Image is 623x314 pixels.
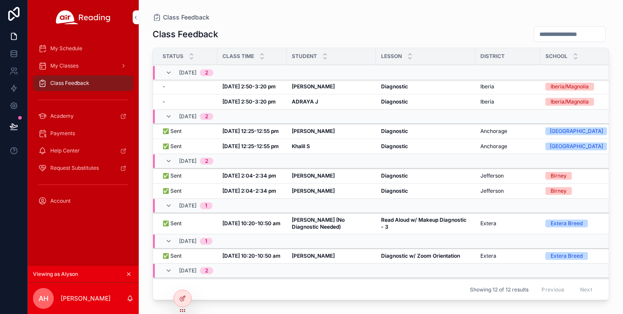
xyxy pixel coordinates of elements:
[222,143,279,149] strong: [DATE] 12:25-12:55 pm
[381,217,470,230] a: Read Aloud w/ Makeup Diagnostic - 3
[545,83,607,91] a: Iberia/Magnolia
[292,98,318,105] strong: ADRAYA J
[381,188,470,194] a: Diagnostic
[153,13,209,22] a: Class Feedback
[33,58,134,74] a: My Classes
[480,98,494,105] span: Iberia
[545,220,607,227] a: Extera Breed
[163,83,165,90] span: -
[205,267,208,274] div: 2
[480,83,535,90] a: Iberia
[179,69,196,76] span: [DATE]
[163,83,212,90] a: -
[163,128,182,135] span: ✅ Sent
[179,238,196,245] span: [DATE]
[292,128,335,134] strong: [PERSON_NAME]
[480,143,507,150] span: Anchorage
[163,143,212,150] a: ✅ Sent
[480,188,535,194] a: Jefferson
[551,98,589,106] div: Iberia/Magnolia
[222,172,276,179] strong: [DATE] 2:04-2:34 pm
[153,28,218,40] h1: Class Feedback
[480,172,504,179] span: Jefferson
[163,220,182,227] span: ✅ Sent
[292,252,335,259] strong: [PERSON_NAME]
[33,126,134,141] a: Payments
[50,130,75,137] span: Payments
[292,172,371,179] a: [PERSON_NAME]
[205,158,208,165] div: 2
[50,147,80,154] span: Help Center
[292,128,371,135] a: [PERSON_NAME]
[222,172,281,179] a: [DATE] 2:04-2:34 pm
[551,220,583,227] div: Extera Breed
[480,252,496,259] span: Extera
[292,217,346,230] strong: [PERSON_NAME] (No Diagnostic Needed)
[545,172,607,180] a: Birney
[292,83,371,90] a: [PERSON_NAME]
[50,80,89,87] span: Class Feedback
[381,252,460,259] strong: Diagnostic w/ Zoom Orientation
[163,252,212,259] a: ✅ Sent
[222,83,281,90] a: [DATE] 2:50-3:20 pm
[33,193,134,209] a: Account
[545,53,568,60] span: School
[205,238,207,245] div: 1
[222,128,281,135] a: [DATE] 12:25-12:55 pm
[222,83,276,90] strong: [DATE] 2:50-3:20 pm
[381,188,408,194] strong: Diagnostic
[470,286,528,293] span: Showing 12 of 12 results
[179,113,196,120] span: [DATE]
[545,252,607,260] a: Extera Breed
[292,143,371,150] a: Khalil S
[179,267,196,274] span: [DATE]
[222,98,276,105] strong: [DATE] 2:50-3:20 pm
[179,202,196,209] span: [DATE]
[381,143,470,150] a: Diagnostic
[163,220,212,227] a: ✅ Sent
[222,252,281,259] strong: [DATE] 10:20-10:50 am
[33,271,78,278] span: Viewing as Alyson
[222,53,254,60] span: Class Time
[480,188,504,194] span: Jefferson
[381,53,402,60] span: Lesson
[179,158,196,165] span: [DATE]
[50,45,82,52] span: My Schedule
[205,69,208,76] div: 2
[381,83,408,90] strong: Diagnostic
[381,128,408,134] strong: Diagnostic
[222,98,281,105] a: [DATE] 2:50-3:20 pm
[163,188,212,194] a: ✅ Sent
[292,217,371,230] a: [PERSON_NAME] (No Diagnostic Needed)
[33,143,134,159] a: Help Center
[163,172,182,179] span: ✅ Sent
[545,187,607,195] a: Birney
[33,75,134,91] a: Class Feedback
[222,188,281,194] a: [DATE] 2:04-2:34 pm
[551,172,567,180] div: Birney
[222,188,276,194] strong: [DATE] 2:04-2:34 pm
[480,98,535,105] a: Iberia
[292,188,371,194] a: [PERSON_NAME]
[480,172,535,179] a: Jefferson
[551,252,583,260] div: Extera Breed
[222,128,279,134] strong: [DATE] 12:25-12:55 pm
[163,53,183,60] span: Status
[292,188,335,194] strong: [PERSON_NAME]
[292,53,317,60] span: Student
[50,197,71,204] span: Account
[222,143,281,150] a: [DATE] 12:25-12:55 pm
[480,220,496,227] span: Extera
[222,220,281,227] a: [DATE] 10:20-10:50 am
[50,113,74,120] span: Academy
[56,10,111,24] img: App logo
[545,98,607,106] a: Iberia/Magnolia
[28,35,139,220] div: scrollable content
[480,252,535,259] a: Extera
[163,252,182,259] span: ✅ Sent
[33,108,134,124] a: Academy
[381,98,470,105] a: Diagnostic
[381,172,408,179] strong: Diagnostic
[381,83,470,90] a: Diagnostic
[480,128,507,135] span: Anchorage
